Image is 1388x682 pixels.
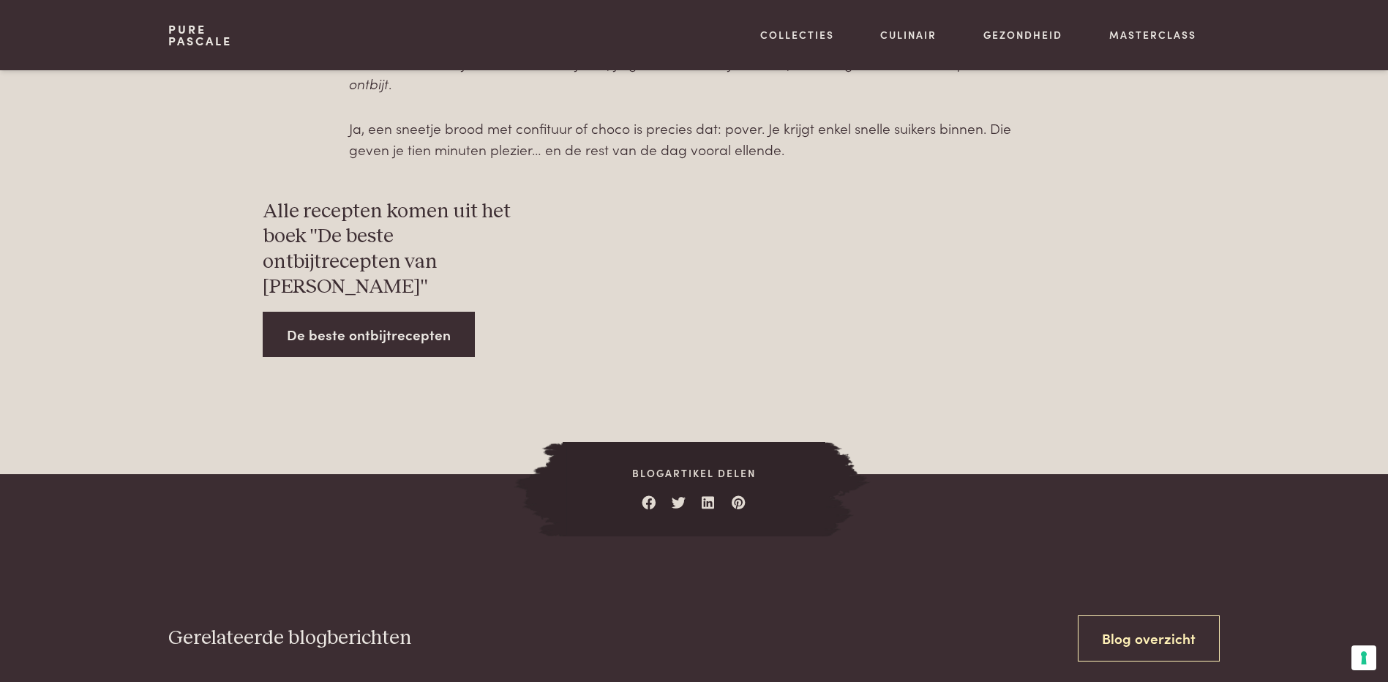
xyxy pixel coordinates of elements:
button: Uw voorkeuren voor toestemming voor trackingtechnologieën [1351,645,1376,670]
a: Blog overzicht [1078,615,1220,662]
p: Ja, een sneetje brood met confituur of choco is precies dat: pover. Je krijgt enkel snelle suiker... [349,118,1039,160]
span: Blogartikel delen [563,465,825,481]
a: Collecties [760,27,834,42]
a: Masterclass [1109,27,1196,42]
h3: Alle recepten komen uit het boek "De beste ontbijtrecepten van [PERSON_NAME]" [263,199,535,300]
p: Het slechtste wat je kunt doen voor jezelf, je gezondheid én je moreel, is de dag starten met een . [349,53,1039,94]
h3: Gerelateerde blogberichten [168,626,412,651]
a: De beste ontbijtrecepten [263,312,475,358]
a: PurePascale [168,23,232,47]
i: pover ontbijt [349,53,994,94]
a: Gezondheid [983,27,1062,42]
a: Culinair [880,27,937,42]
